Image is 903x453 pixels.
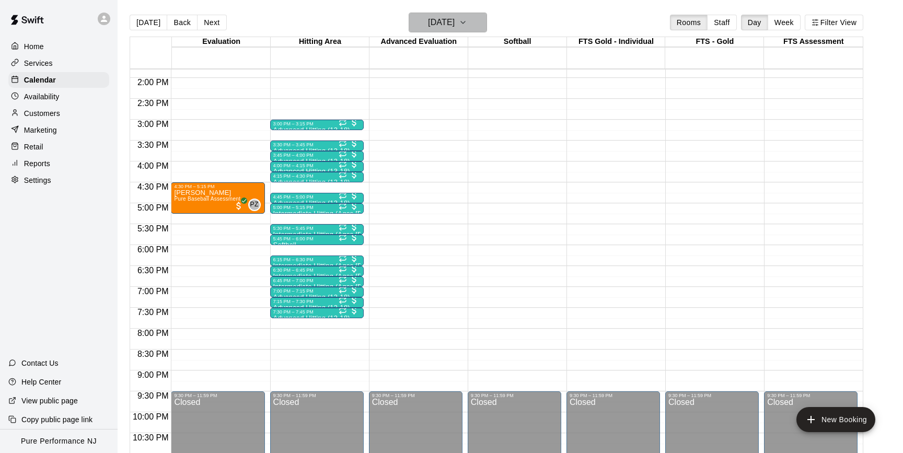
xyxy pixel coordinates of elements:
[369,37,468,47] div: Advanced Evaluation
[135,120,171,129] span: 3:00 PM
[130,433,171,442] span: 10:30 PM
[273,194,361,200] div: 4:45 PM – 5:00 PM
[349,190,360,201] span: All customers have paid
[270,172,364,182] div: 4:15 PM – 4:30 PM: Advanced Hitting (13-18)
[250,200,259,210] span: PZ
[270,151,364,161] div: 3:45 PM – 4:00 PM: Advanced Hitting (13-18)
[339,254,347,262] span: Recurring event
[273,226,361,231] div: 5:30 PM – 5:45 PM
[21,396,78,406] p: View public page
[270,276,364,287] div: 6:45 PM – 7:00 PM: Intermediate Hitting (Ages 9-15)
[349,159,360,169] span: All customers have paid
[768,15,801,30] button: Week
[270,203,364,214] div: 5:00 PM – 5:15 PM: Intermediate Hitting (Ages 9-15)
[273,173,361,179] div: 4:15 PM – 4:30 PM
[24,41,44,52] p: Home
[135,308,171,317] span: 7:30 PM
[339,296,347,304] span: Recurring event
[471,393,558,398] div: 9:30 PM – 11:59 PM
[270,224,364,235] div: 5:30 PM – 5:45 PM: Intermediate Hitting (Ages 9-15)
[273,288,361,294] div: 7:00 PM – 7:15 PM
[270,255,364,266] div: 6:15 PM – 6:30 PM: Intermediate Hitting (Ages 9-15)
[570,393,657,398] div: 9:30 PM – 11:59 PM
[349,117,360,127] span: All customers have paid
[135,203,171,212] span: 5:00 PM
[24,75,56,85] p: Calendar
[135,182,171,191] span: 4:30 PM
[349,263,360,274] span: All customers have paid
[567,37,666,47] div: FTS Gold - Individual
[767,393,854,398] div: 9:30 PM – 11:59 PM
[741,15,768,30] button: Day
[135,141,171,149] span: 3:30 PM
[8,55,109,71] a: Services
[252,199,261,211] span: Pete Zoccolillo
[8,39,109,54] div: Home
[270,120,364,130] div: 3:00 PM – 3:15 PM: Advanced Hitting (13-18)
[135,329,171,338] span: 8:00 PM
[270,193,364,203] div: 4:45 PM – 5:00 PM: Advanced Hitting (13-18)
[21,436,97,447] p: Pure Performance NJ
[273,393,361,398] div: 9:30 PM – 11:59 PM
[349,169,360,180] span: All customers have paid
[24,58,53,68] p: Services
[8,172,109,188] div: Settings
[805,15,863,30] button: Filter View
[349,148,360,159] span: All customers have paid
[8,156,109,171] a: Reports
[409,13,487,32] button: [DATE]
[135,78,171,87] span: 2:00 PM
[665,37,764,47] div: FTS - Gold
[273,257,361,262] div: 6:15 PM – 6:30 PM
[135,161,171,170] span: 4:00 PM
[197,15,226,30] button: Next
[273,163,361,168] div: 4:00 PM – 4:15 PM
[21,377,61,387] p: Help Center
[135,245,171,254] span: 6:00 PM
[248,199,261,211] div: Pete Zoccolillo
[174,393,261,398] div: 9:30 PM – 11:59 PM
[135,350,171,358] span: 8:30 PM
[273,236,361,241] div: 5:45 PM – 6:00 PM
[135,224,171,233] span: 5:30 PM
[174,196,240,202] span: Pure Baseball Assessment
[707,15,737,30] button: Staff
[796,407,875,432] button: add
[24,175,51,185] p: Settings
[135,391,171,400] span: 9:30 PM
[8,122,109,138] a: Marketing
[372,393,459,398] div: 9:30 PM – 11:59 PM
[339,149,347,158] span: Recurring event
[670,15,708,30] button: Rooms
[135,370,171,379] span: 9:00 PM
[8,139,109,155] a: Retail
[339,264,347,273] span: Recurring event
[130,412,171,421] span: 10:00 PM
[339,285,347,294] span: Recurring event
[270,297,364,308] div: 7:15 PM – 7:30 PM: Advanced Hitting (13-18)
[8,106,109,121] a: Customers
[273,309,361,315] div: 7:30 PM – 7:45 PM
[273,299,361,304] div: 7:15 PM – 7:30 PM
[339,306,347,315] span: Recurring event
[349,232,360,242] span: All customers have paid
[273,142,361,147] div: 3:30 PM – 3:45 PM
[273,278,361,283] div: 6:45 PM – 7:00 PM
[273,121,361,126] div: 3:00 PM – 3:15 PM
[171,182,264,214] div: 4:30 PM – 5:15 PM: Nate Martorelli
[349,253,360,263] span: All customers have paid
[349,284,360,295] span: All customers have paid
[135,266,171,275] span: 6:30 PM
[273,153,361,158] div: 3:45 PM – 4:00 PM
[21,414,92,425] p: Copy public page link
[428,15,455,30] h6: [DATE]
[339,118,347,126] span: Recurring event
[339,160,347,168] span: Recurring event
[668,393,756,398] div: 9:30 PM – 11:59 PM
[270,161,364,172] div: 4:00 PM – 4:15 PM: Advanced Hitting (13-18)
[764,37,863,47] div: FTS Assessment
